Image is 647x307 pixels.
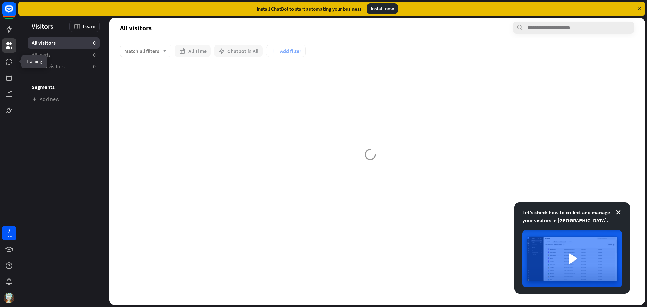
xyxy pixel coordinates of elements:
[5,3,26,23] button: Open LiveChat chat widget
[28,49,100,60] a: All leads 0
[32,39,56,47] span: All visitors
[28,84,100,90] h3: Segments
[32,22,53,30] span: Visitors
[93,63,96,70] aside: 0
[522,208,622,224] div: Let's check how to collect and manage your visitors in [GEOGRAPHIC_DATA].
[28,61,100,72] a: Recent visitors 0
[120,24,152,32] span: All visitors
[6,234,12,239] div: days
[367,3,398,14] div: Install now
[32,63,65,70] span: Recent visitors
[2,226,16,240] a: 7 days
[28,94,100,105] a: Add new
[32,51,51,58] span: All leads
[257,6,361,12] div: Install ChatBot to start automating your business
[7,228,11,234] div: 7
[522,230,622,287] img: image
[93,51,96,58] aside: 0
[93,39,96,47] aside: 0
[83,23,95,29] span: Learn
